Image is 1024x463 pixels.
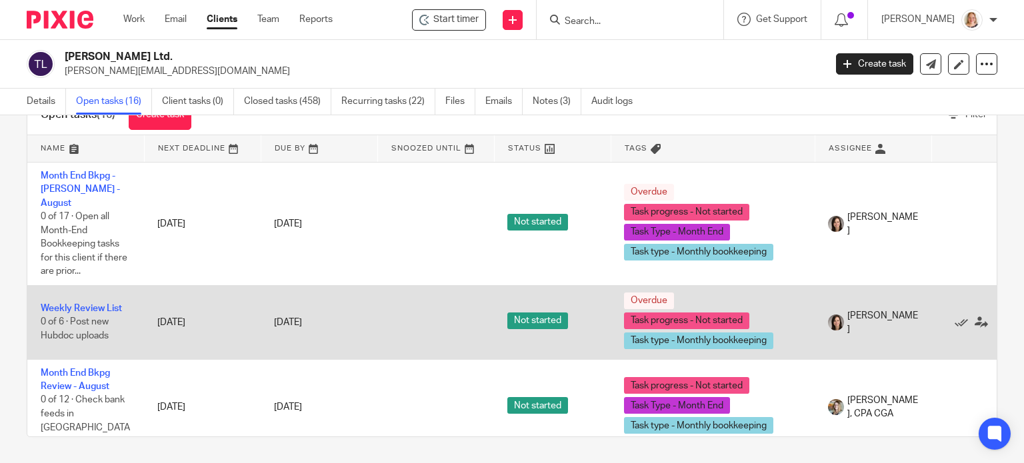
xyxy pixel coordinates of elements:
[41,108,115,122] h1: Open tasks
[41,304,122,313] a: Weekly Review List
[828,399,844,415] img: Chrissy%20McGale%20Bio%20Pic%201.jpg
[847,309,918,336] span: [PERSON_NAME]
[624,204,749,221] span: Task progress - Not started
[144,359,261,455] td: [DATE]
[41,212,127,276] span: 0 of 17 · Open all Month-End Bookkeeping tasks for this client if there are prior...
[507,214,568,231] span: Not started
[299,13,333,26] a: Reports
[391,145,461,152] span: Snoozed Until
[165,13,187,26] a: Email
[41,368,110,391] a: Month End Bkpg Review - August
[41,171,120,208] a: Month End Bkpg - [PERSON_NAME] - August
[41,396,130,446] span: 0 of 12 · Check bank feeds in [GEOGRAPHIC_DATA]
[412,9,486,31] div: TG Schulz Ltd.
[624,184,674,201] span: Overdue
[955,316,975,329] a: Mark as done
[129,100,191,130] a: Create task
[847,394,918,421] span: [PERSON_NAME], CPA CGA
[508,145,541,152] span: Status
[27,50,55,78] img: svg%3E
[274,219,302,229] span: [DATE]
[624,397,730,414] span: Task Type - Month End
[433,13,479,27] span: Start timer
[274,402,302,412] span: [DATE]
[244,89,331,115] a: Closed tasks (458)
[507,397,568,414] span: Not started
[274,318,302,327] span: [DATE]
[828,216,844,232] img: Danielle%20photo.jpg
[625,145,647,152] span: Tags
[624,244,773,260] span: Task type - Monthly bookkeeping
[624,417,773,434] span: Task type - Monthly bookkeeping
[207,13,237,26] a: Clients
[881,13,955,26] p: [PERSON_NAME]
[144,285,261,359] td: [DATE]
[65,50,666,64] h2: [PERSON_NAME] Ltd.
[624,377,749,394] span: Task progress - Not started
[624,332,773,349] span: Task type - Monthly bookkeeping
[533,89,581,115] a: Notes (3)
[624,224,730,240] span: Task Type - Month End
[828,314,844,330] img: Danielle%20photo.jpg
[41,318,109,341] span: 0 of 6 · Post new Hubdoc uploads
[624,292,674,309] span: Overdue
[563,16,683,28] input: Search
[97,109,115,120] span: (16)
[65,65,816,78] p: [PERSON_NAME][EMAIL_ADDRESS][DOMAIN_NAME]
[123,13,145,26] a: Work
[341,89,435,115] a: Recurring tasks (22)
[76,89,152,115] a: Open tasks (16)
[485,89,523,115] a: Emails
[847,211,918,238] span: [PERSON_NAME]
[445,89,475,115] a: Files
[591,89,643,115] a: Audit logs
[836,53,913,75] a: Create task
[27,89,66,115] a: Details
[27,11,93,29] img: Pixie
[965,110,987,119] span: Filter
[257,13,279,26] a: Team
[144,163,261,286] td: [DATE]
[624,312,749,329] span: Task progress - Not started
[756,15,807,24] span: Get Support
[961,9,983,31] img: Screenshot%202025-09-16%20114050.png
[162,89,234,115] a: Client tasks (0)
[507,312,568,329] span: Not started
